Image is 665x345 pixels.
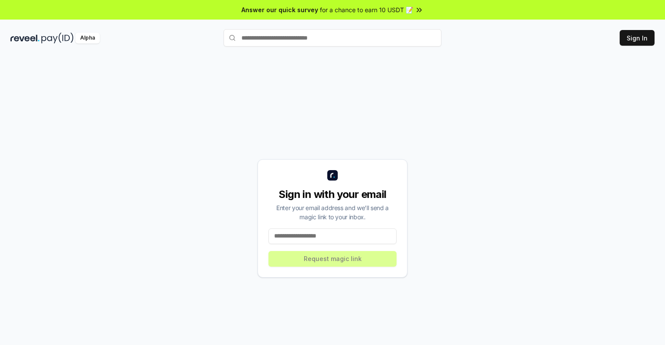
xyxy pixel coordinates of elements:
[620,30,655,46] button: Sign In
[41,33,74,44] img: pay_id
[241,5,318,14] span: Answer our quick survey
[10,33,40,44] img: reveel_dark
[327,170,338,181] img: logo_small
[268,203,397,221] div: Enter your email address and we’ll send a magic link to your inbox.
[75,33,100,44] div: Alpha
[320,5,413,14] span: for a chance to earn 10 USDT 📝
[268,188,397,201] div: Sign in with your email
